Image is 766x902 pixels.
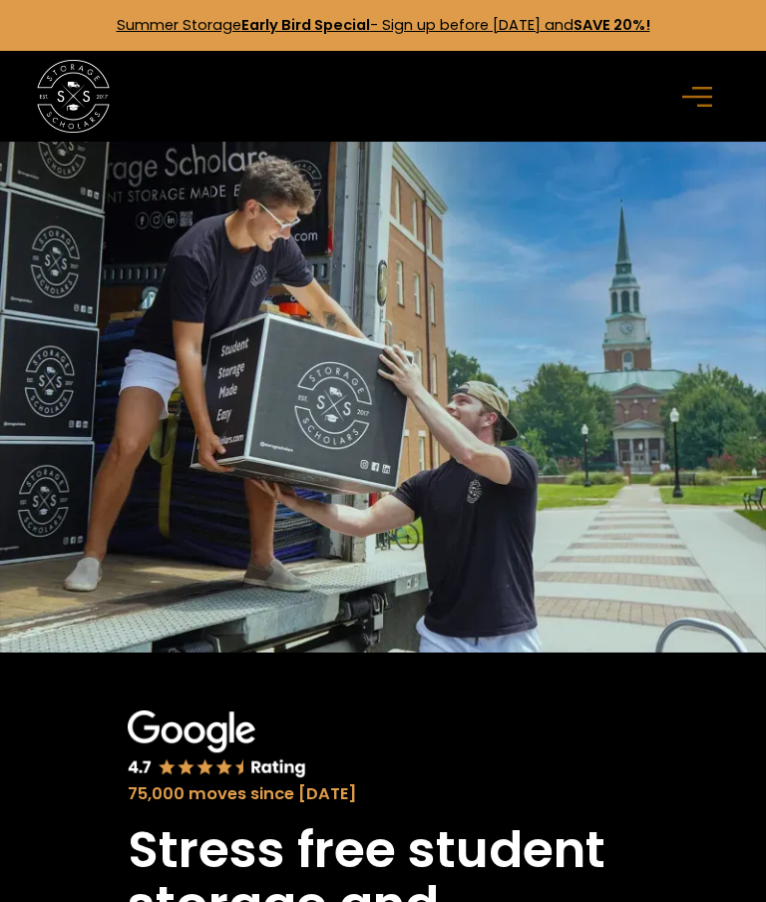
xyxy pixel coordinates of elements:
img: Storage Scholars main logo [37,60,110,133]
strong: SAVE 20%! [574,15,650,35]
a: home [37,60,110,133]
a: Summer StorageEarly Bird Special- Sign up before [DATE] andSAVE 20%! [117,15,650,35]
img: Google 4.7 star rating [128,710,306,778]
div: menu [671,68,729,126]
div: 75,000 moves since [DATE] [128,782,637,807]
strong: Early Bird Special [241,15,370,35]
